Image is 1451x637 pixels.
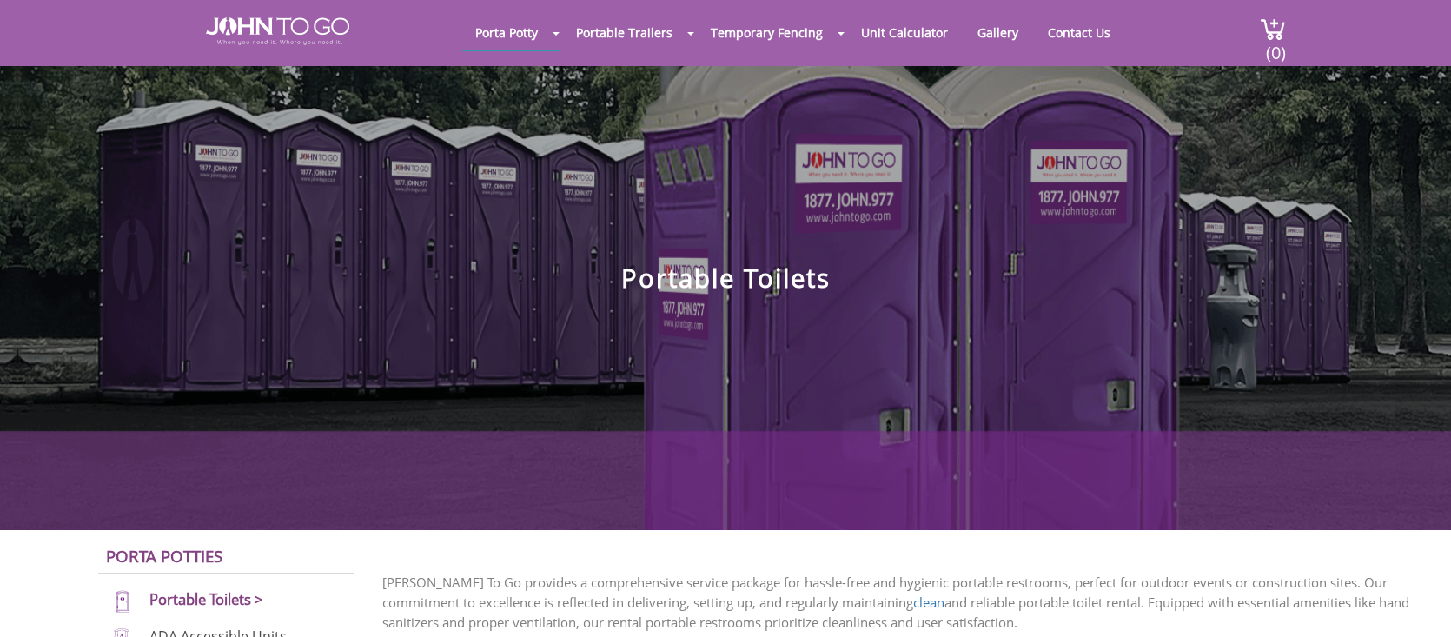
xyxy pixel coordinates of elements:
p: [PERSON_NAME] To Go provides a comprehensive service package for hassle-free and hygienic portabl... [382,573,1425,633]
a: Portable Trailers [563,16,686,50]
button: Live Chat [1381,567,1451,637]
a: Unit Calculator [848,16,961,50]
a: Contact Us [1035,16,1123,50]
span: (0) [1265,27,1286,64]
img: cart a [1260,17,1286,41]
a: Porta Potty [462,16,551,50]
img: JOHN to go [206,17,349,45]
a: Temporary Fencing [698,16,836,50]
a: clean [913,594,944,611]
a: Gallery [964,16,1031,50]
a: Porta Potties [106,545,222,567]
a: Portable Toilets > [149,589,263,609]
img: portable-toilets-new.png [103,590,141,614]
